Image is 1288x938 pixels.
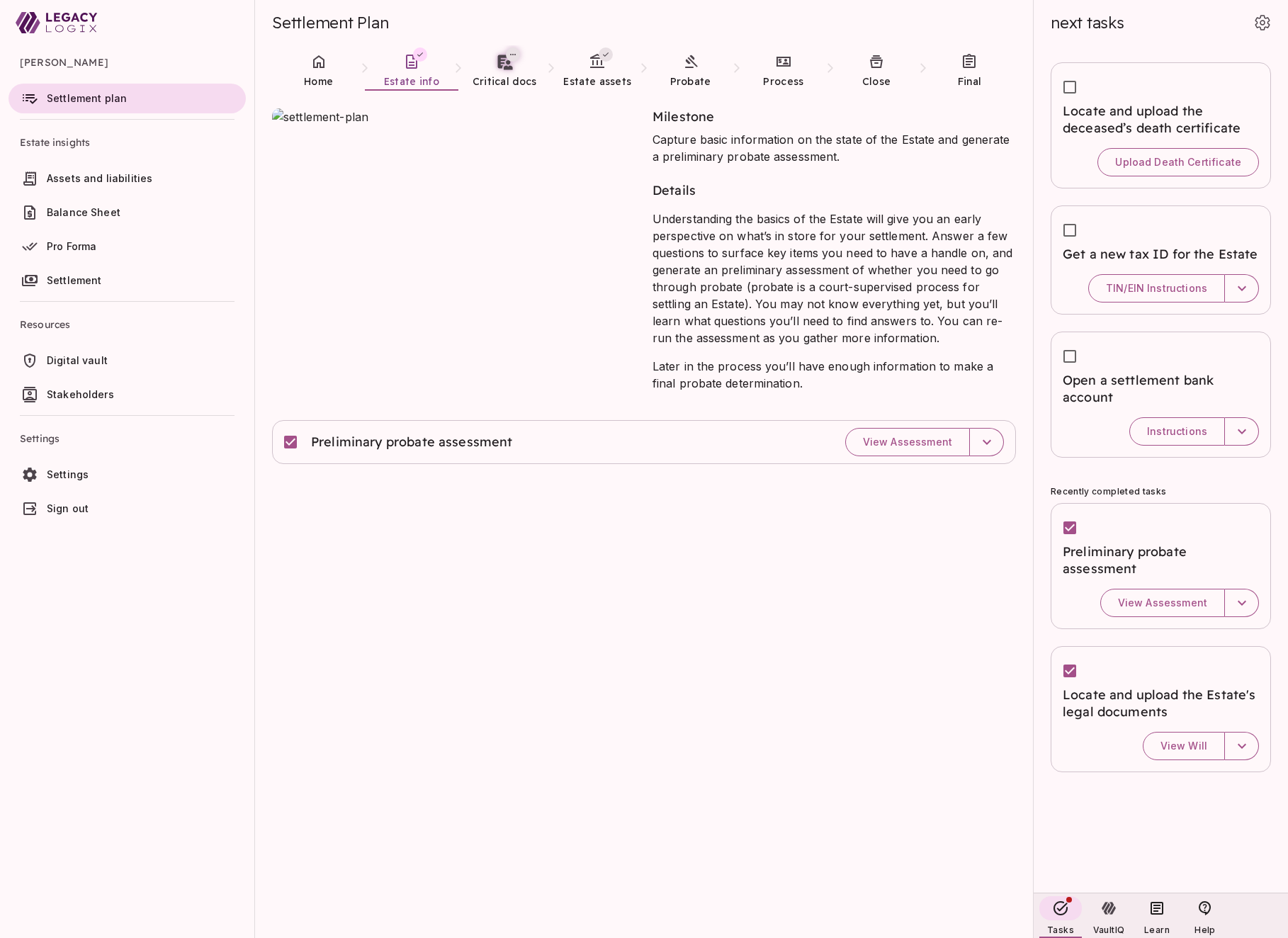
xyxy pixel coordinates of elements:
button: Upload Death Certificate [1097,148,1259,176]
span: Upload Death Certificate [1115,156,1241,169]
span: Settlement plan [47,92,127,104]
span: Recently completed tasks [1051,486,1166,497]
a: Digital vault [9,346,246,375]
span: Balance Sheet [47,206,120,218]
span: View Will [1160,740,1207,752]
span: Final [958,75,982,88]
span: Digital vault [47,354,108,366]
span: Close [862,75,891,88]
span: Estate info [384,75,439,88]
a: Settlement [9,266,246,295]
div: Preliminary probate assessmentView Assessment [1051,503,1271,629]
div: Locate and upload the Estate's legal documentsView Will [1051,646,1271,772]
span: Preliminary probate assessment [311,434,514,451]
img: settlement-plan [272,108,635,305]
span: Sign out [47,502,89,514]
span: Process [763,75,803,88]
button: View Assessment [845,428,970,456]
span: [PERSON_NAME] [20,45,235,79]
span: View Assessment [863,436,952,448]
span: Learn [1144,925,1170,935]
a: Balance Sheet [9,198,246,227]
span: Settlement Plan [272,13,388,33]
span: Settings [47,468,89,480]
span: Locate and upload the deceased’s death certificate [1063,103,1259,137]
span: Tasks [1047,925,1074,935]
div: Preliminary probate assessmentView Assessment [272,420,1016,464]
span: TIN/EIN Instructions [1106,282,1207,295]
div: Open a settlement bank accountInstructions [1051,332,1271,458]
span: Instructions [1147,425,1207,438]
span: Pro Forma [47,240,96,252]
span: Milestone [653,108,714,125]
span: Stakeholders [47,388,114,400]
span: Home [304,75,333,88]
a: Stakeholders [9,380,246,409]
span: Critical docs [473,75,537,88]
a: Assets and liabilities [9,164,246,193]
span: Estate insights [20,125,235,159]
p: Later in the process you’ll have enough information to make a final probate determination. [653,358,1016,392]
p: Understanding the basics of the Estate will give you an early perspective on what’s in store for ... [653,210,1016,346]
span: Estate assets [563,75,631,88]
a: Sign out [9,494,246,524]
a: Pro Forma [9,232,246,261]
button: View Will [1143,732,1225,760]
span: Get a new tax ID for the Estate [1063,246,1259,263]
span: View Assessment [1118,597,1207,609]
a: Settings [9,460,246,490]
span: Probate [670,75,711,88]
span: Settlement [47,274,102,286]
span: Locate and upload the Estate's legal documents [1063,686,1259,721]
span: VaultIQ [1093,925,1124,935]
span: Details [653,182,696,198]
span: Capture basic information on the state of the Estate and generate a preliminary probate assessment. [653,132,1010,164]
button: View Assessment [1100,589,1225,617]
div: Get a new tax ID for the EstateTIN/EIN Instructions [1051,205,1271,315]
span: Help [1194,925,1215,935]
a: Settlement plan [9,84,246,113]
span: Settings [20,422,235,456]
span: next tasks [1051,13,1124,33]
div: Locate and upload the deceased’s death certificateUpload Death Certificate [1051,62,1271,188]
span: Assets and liabilities [47,172,152,184]
button: TIN/EIN Instructions [1088,274,1225,303]
span: Resources [20,307,235,341]
button: Instructions [1129,417,1225,446]
span: Preliminary probate assessment [1063,543,1259,577]
span: Open a settlement bank account [1063,372,1259,406]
